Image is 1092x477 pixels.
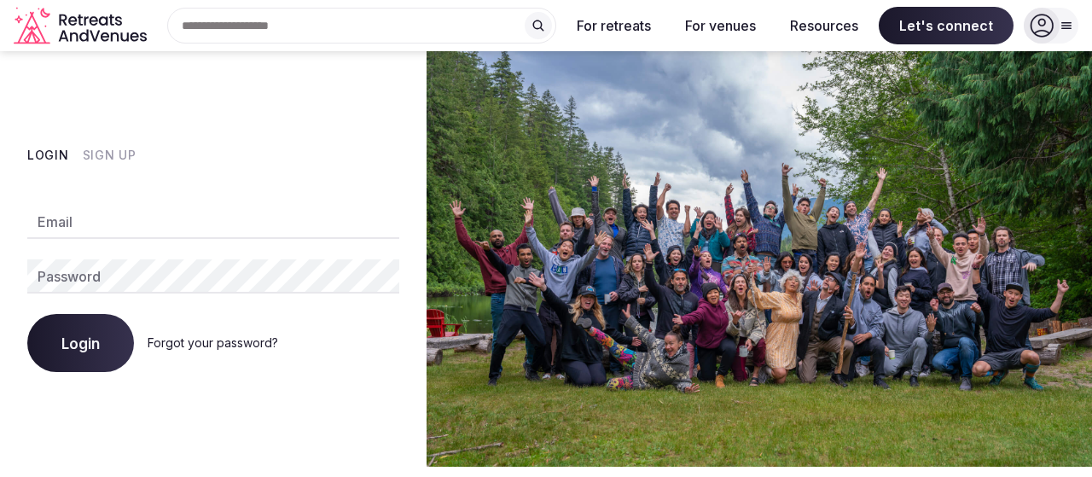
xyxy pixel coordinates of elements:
[61,334,100,352] span: Login
[776,7,872,44] button: Resources
[427,51,1092,467] img: My Account Background
[27,314,134,372] button: Login
[671,7,770,44] button: For venues
[148,335,278,350] a: Forgot your password?
[563,7,665,44] button: For retreats
[27,147,69,164] button: Login
[83,147,136,164] button: Sign Up
[14,7,150,45] a: Visit the homepage
[879,7,1014,44] span: Let's connect
[14,7,150,45] svg: Retreats and Venues company logo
